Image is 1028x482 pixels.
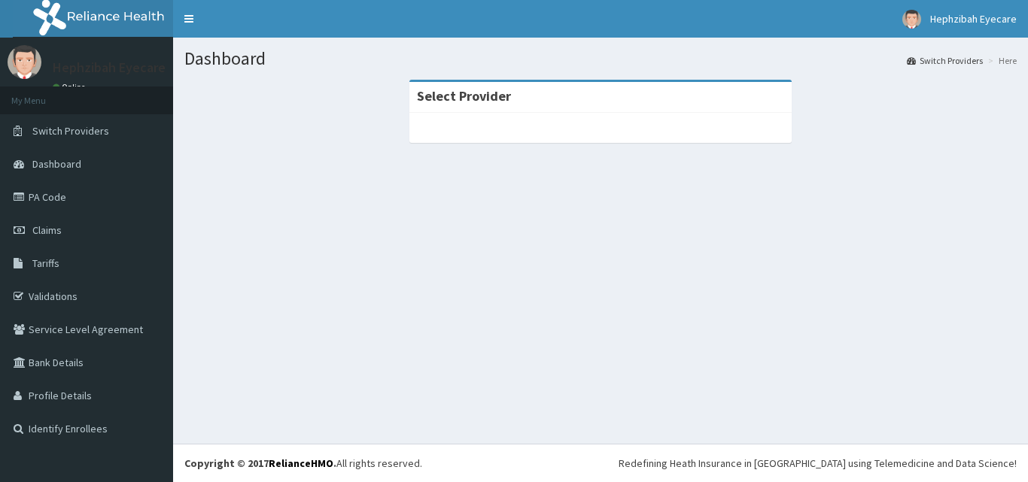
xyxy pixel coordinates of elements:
strong: Select Provider [417,87,511,105]
footer: All rights reserved. [173,444,1028,482]
a: Switch Providers [907,54,983,67]
span: Claims [32,223,62,237]
h1: Dashboard [184,49,1017,68]
a: RelianceHMO [269,456,333,470]
a: Online [53,82,89,92]
span: Hephzibah Eyecare [930,12,1017,26]
p: Hephzibah Eyecare [53,61,166,74]
li: Here [984,54,1017,67]
img: User Image [8,45,41,79]
div: Redefining Heath Insurance in [GEOGRAPHIC_DATA] using Telemedicine and Data Science! [619,456,1017,471]
img: User Image [902,10,921,29]
span: Dashboard [32,157,81,171]
span: Switch Providers [32,124,109,138]
span: Tariffs [32,256,59,270]
strong: Copyright © 2017 . [184,456,336,470]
